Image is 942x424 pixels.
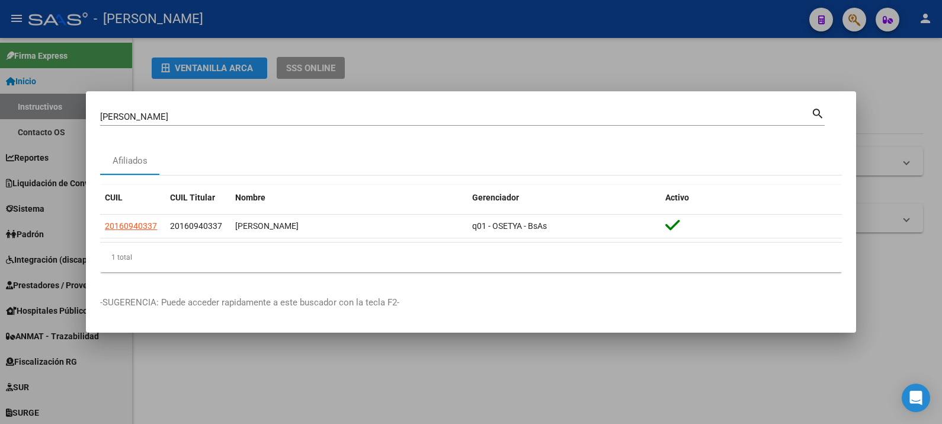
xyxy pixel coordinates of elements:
div: Afiliados [113,154,148,168]
span: q01 - OSETYA - BsAs [472,221,547,231]
span: CUIL Titular [170,193,215,202]
datatable-header-cell: Activo [661,185,842,211]
span: 20160940337 [105,221,157,231]
span: Activo [665,193,689,202]
datatable-header-cell: Nombre [230,185,467,211]
span: Nombre [235,193,265,202]
div: Open Intercom Messenger [902,384,930,412]
p: -SUGERENCIA: Puede acceder rapidamente a este buscador con la tecla F2- [100,296,842,310]
div: 1 total [100,243,842,272]
datatable-header-cell: Gerenciador [467,185,661,211]
span: 20160940337 [170,221,222,231]
div: [PERSON_NAME] [235,219,463,233]
mat-icon: search [811,106,825,120]
span: CUIL [105,193,123,202]
span: Gerenciador [472,193,519,202]
datatable-header-cell: CUIL [100,185,165,211]
datatable-header-cell: CUIL Titular [165,185,230,211]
